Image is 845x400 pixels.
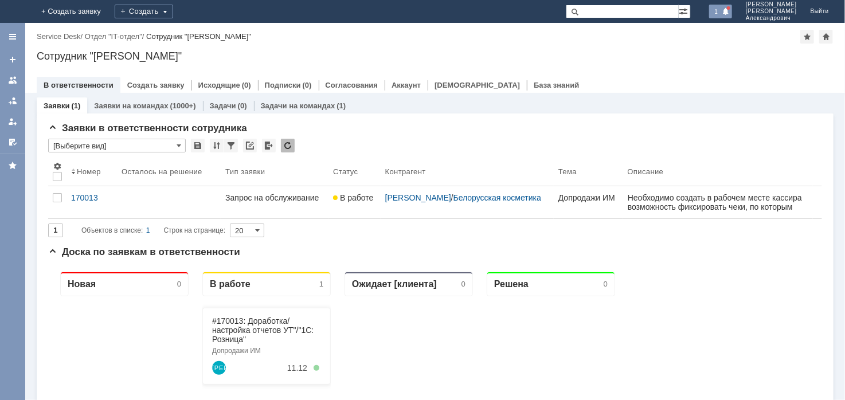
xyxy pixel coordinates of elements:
[242,81,251,89] div: (0)
[238,101,247,110] div: (0)
[71,101,80,110] div: (1)
[191,139,205,152] div: Сохранить вид
[746,8,797,15] span: [PERSON_NAME]
[164,54,265,81] a: #170013: Доработка/настройка отчетов УТ"/"1С: Розница"
[711,7,722,15] span: 1
[261,101,335,110] a: Задачи на командах
[262,139,276,152] div: Экспорт списка
[85,32,146,41] div: /
[534,81,579,89] a: База знаний
[224,139,238,152] div: Фильтрация...
[81,223,225,237] i: Строк на странице:
[243,139,257,152] div: Скопировать ссылку на список
[554,186,623,218] a: Допродажи ИМ
[19,16,48,27] div: Новая
[221,157,328,186] th: Тип заявки
[77,167,101,176] div: Номер
[225,193,324,202] div: Запрос на обслуживание
[385,167,426,176] div: Контрагент
[164,54,273,81] div: #170013: Доработка/настройка отчетов УТ"/"1С: Розница"
[48,123,247,134] span: Заявки в ответственности сотрудника
[554,157,623,186] th: Тема
[127,81,185,89] a: Создать заявку
[392,81,421,89] a: Аккаунт
[3,92,22,110] a: Заявки в моей ответственности
[146,32,251,41] div: Сотрудник "[PERSON_NAME]"
[328,157,381,186] th: Статус
[746,15,797,22] span: Александрович
[71,193,112,202] div: 170013
[385,193,451,202] a: [PERSON_NAME]
[271,17,275,26] div: 1
[37,50,834,62] div: Сотрудник "[PERSON_NAME]"
[265,81,301,89] a: Подписки
[800,30,814,44] div: Добавить в избранное
[3,112,22,131] a: Мои заявки
[746,1,797,8] span: [PERSON_NAME]
[337,101,346,110] div: (1)
[558,167,577,176] div: Тема
[164,84,273,92] div: Допродажи ИМ
[122,167,202,176] div: Осталось на решение
[210,139,224,152] div: Сортировка...
[85,32,142,41] a: Отдел "IT-отдел"
[66,186,117,218] a: 170013
[333,167,358,176] div: Статус
[225,167,265,176] div: Тип заявки
[146,223,150,237] div: 1
[53,162,62,171] span: Настройки
[44,81,114,89] a: В ответственности
[129,17,133,26] div: 0
[333,193,373,202] span: В работе
[819,30,833,44] div: Сделать домашней страницей
[281,139,295,152] div: Обновлять список
[66,157,117,186] th: Номер
[37,32,85,41] div: /
[162,16,202,27] div: В работе
[117,157,221,186] th: Осталось на решение
[446,16,480,27] div: Решена
[44,101,69,110] a: Заявки
[170,101,195,110] div: (1000+)
[558,193,619,202] div: Допродажи ИМ
[435,81,520,89] a: [DEMOGRAPHIC_DATA]
[3,71,22,89] a: Заявки на командах
[221,186,328,218] a: Запрос на обслуживание
[381,157,554,186] th: Контрагент
[239,101,259,110] div: 11.12.2025
[555,17,560,26] div: 0
[164,99,178,112] a: Шаблинская Ирина
[3,133,22,151] a: Мои согласования
[37,32,81,41] a: Service Desk
[94,101,168,110] a: Заявки на командах
[210,101,236,110] a: Задачи
[265,103,271,108] div: 5. Менее 100%
[385,193,549,202] div: /
[328,186,381,218] a: В работе
[326,81,378,89] a: Согласования
[303,81,312,89] div: (0)
[628,167,664,176] div: Описание
[304,16,389,27] div: Ожидает [клиента]
[48,246,240,257] span: Доска по заявкам в ответственности
[3,50,22,69] a: Создать заявку
[453,193,541,202] a: Белорусская косметика
[115,5,173,18] div: Создать
[679,5,690,16] span: Расширенный поиск
[413,17,417,26] div: 0
[198,81,240,89] a: Исходящие
[81,226,143,234] span: Объектов в списке:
